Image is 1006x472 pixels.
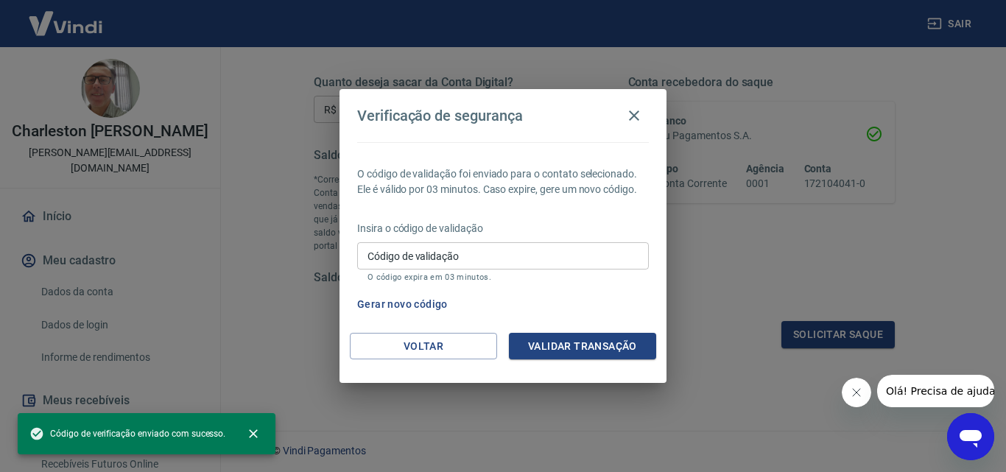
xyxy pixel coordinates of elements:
button: close [237,418,270,450]
iframe: Botão para abrir a janela de mensagens [947,413,994,460]
p: Insira o código de validação [357,221,649,236]
button: Validar transação [509,333,656,360]
p: O código expira em 03 minutos. [367,272,639,282]
button: Voltar [350,333,497,360]
iframe: Mensagem da empresa [877,375,994,407]
span: Olá! Precisa de ajuda? [9,10,124,22]
button: Gerar novo código [351,291,454,318]
p: O código de validação foi enviado para o contato selecionado. Ele é válido por 03 minutos. Caso e... [357,166,649,197]
iframe: Fechar mensagem [842,378,871,407]
span: Código de verificação enviado com sucesso. [29,426,225,441]
h4: Verificação de segurança [357,107,523,124]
